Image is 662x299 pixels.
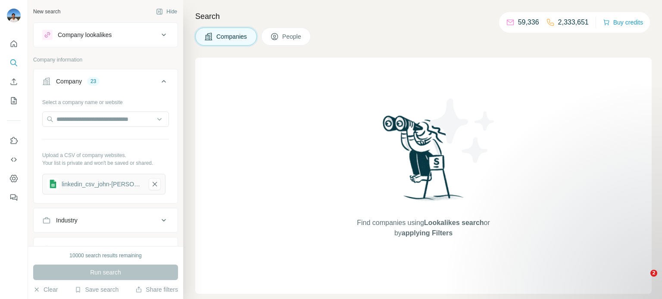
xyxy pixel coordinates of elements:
[47,178,59,190] img: gsheets icon
[7,133,21,148] button: Use Surfe on LinkedIn
[75,285,119,294] button: Save search
[56,77,82,86] div: Company
[42,151,169,159] p: Upload a CSV of company websites.
[7,9,21,22] img: Avatar
[424,219,484,226] span: Lookalikes search
[216,32,248,41] span: Companies
[34,210,178,231] button: Industry
[633,270,653,290] iframe: Intercom live chat
[33,56,178,64] p: Company information
[33,285,58,294] button: Clear
[7,190,21,205] button: Feedback
[58,31,112,39] div: Company lookalikes
[195,10,652,22] h4: Search
[7,93,21,108] button: My lists
[7,171,21,186] button: Dashboard
[42,95,169,106] div: Select a company name or website
[354,218,492,238] span: Find companies using or by
[150,5,183,18] button: Hide
[603,16,643,28] button: Buy credits
[62,180,143,188] div: linkedin_csv_john-[PERSON_NAME]-list_aug-2025 - sn_csv_upload_upload_template (1)
[135,285,178,294] button: Share filters
[34,71,178,95] button: Company23
[56,216,78,225] div: Industry
[7,152,21,167] button: Use Surfe API
[379,113,468,209] img: Surfe Illustration - Woman searching with binoculars
[87,77,100,85] div: 23
[7,74,21,89] button: Enrich CSV
[282,32,302,41] span: People
[7,36,21,52] button: Quick start
[69,252,141,259] div: 10000 search results remaining
[424,92,501,170] img: Surfe Illustration - Stars
[34,239,178,260] button: HQ location
[518,17,539,28] p: 59,336
[558,17,589,28] p: 2,333,651
[7,55,21,71] button: Search
[34,25,178,45] button: Company lookalikes
[56,245,87,254] div: HQ location
[33,8,60,15] div: New search
[42,159,169,167] p: Your list is private and won't be saved or shared.
[650,270,657,277] span: 2
[402,229,453,237] span: applying Filters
